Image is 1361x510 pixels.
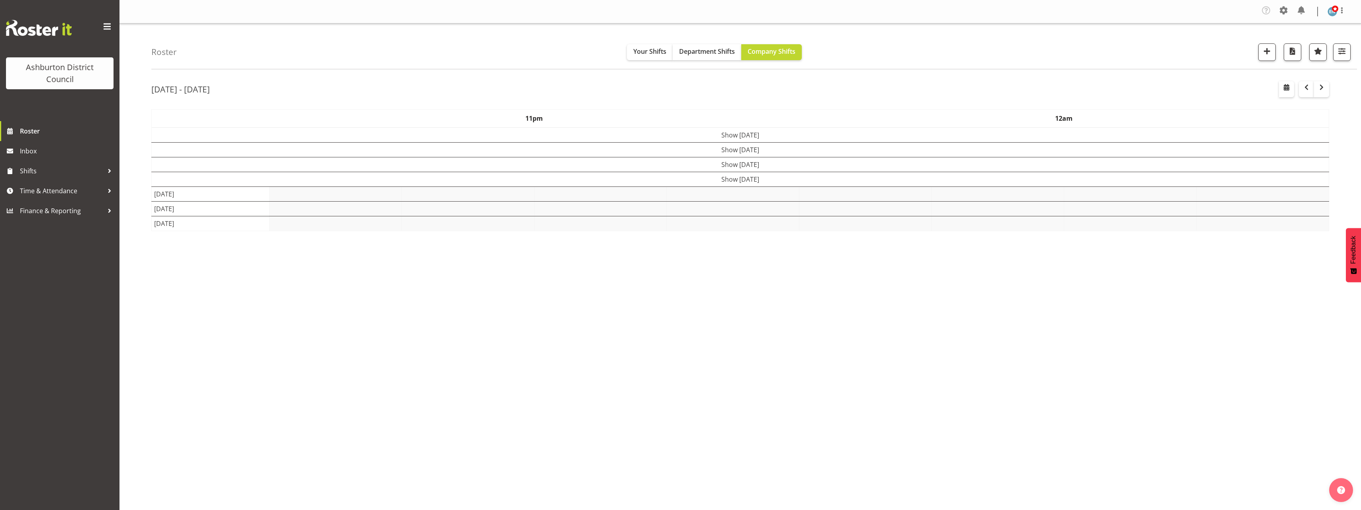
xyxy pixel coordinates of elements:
[152,172,1329,187] td: Show [DATE]
[1350,236,1357,264] span: Feedback
[152,202,270,216] td: [DATE]
[6,20,72,36] img: Rosterit website logo
[799,110,1329,128] th: 12am
[1309,43,1327,61] button: Highlight an important date within the roster.
[152,143,1329,157] td: Show [DATE]
[1279,81,1294,97] button: Select a specific date within the roster.
[1284,43,1301,61] button: Download a PDF of the roster according to the set date range.
[20,185,104,197] span: Time & Attendance
[152,187,270,202] td: [DATE]
[20,165,104,177] span: Shifts
[152,216,270,231] td: [DATE]
[627,44,673,60] button: Your Shifts
[679,47,735,56] span: Department Shifts
[151,47,177,57] h4: Roster
[1258,43,1276,61] button: Add a new shift
[20,125,116,137] span: Roster
[152,127,1329,143] td: Show [DATE]
[269,110,799,128] th: 11pm
[152,157,1329,172] td: Show [DATE]
[1333,43,1351,61] button: Filter Shifts
[741,44,802,60] button: Company Shifts
[673,44,741,60] button: Department Shifts
[633,47,666,56] span: Your Shifts
[1337,486,1345,494] img: help-xxl-2.png
[14,61,106,85] div: Ashburton District Council
[1346,228,1361,282] button: Feedback - Show survey
[748,47,795,56] span: Company Shifts
[20,145,116,157] span: Inbox
[151,84,210,94] h2: [DATE] - [DATE]
[1328,7,1337,16] img: ellen-nicol5656.jpg
[20,205,104,217] span: Finance & Reporting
